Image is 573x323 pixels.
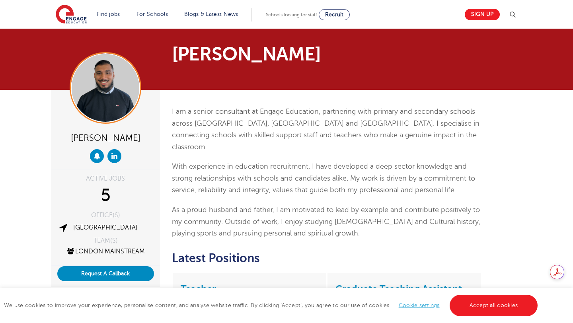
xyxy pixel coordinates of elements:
[172,204,482,239] p: As a proud husband and father, I am motivated to lead by example and contribute positively to my ...
[172,45,361,64] h1: [PERSON_NAME]
[66,248,145,255] a: London Mainstream
[181,283,216,294] a: Teacher
[172,161,482,196] p: With experience in education recruitment, I have developed a deep sector knowledge and strong rel...
[136,11,168,17] a: For Schools
[56,5,87,25] img: Engage Education
[266,12,317,18] span: Schools looking for staff
[97,11,120,17] a: Find jobs
[57,175,154,182] div: ACTIVE JOBS
[325,12,343,18] span: Recruit
[399,302,440,308] a: Cookie settings
[172,251,482,265] h2: Latest Positions
[184,11,238,17] a: Blogs & Latest News
[57,237,154,244] div: TEAM(S)
[57,266,154,281] button: Request A Callback
[319,9,350,20] a: Recruit
[4,302,540,308] span: We use cookies to improve your experience, personalise content, and analyse website traffic. By c...
[57,186,154,206] div: 5
[57,212,154,218] div: OFFICE(S)
[57,130,154,145] div: [PERSON_NAME]
[172,106,482,153] p: I am a senior consultant at Engage Education, partnering with primary and secondary schools acros...
[335,283,462,294] a: Graduate Teaching Assistant
[465,9,500,20] a: Sign up
[450,295,538,316] a: Accept all cookies
[73,224,138,231] a: [GEOGRAPHIC_DATA]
